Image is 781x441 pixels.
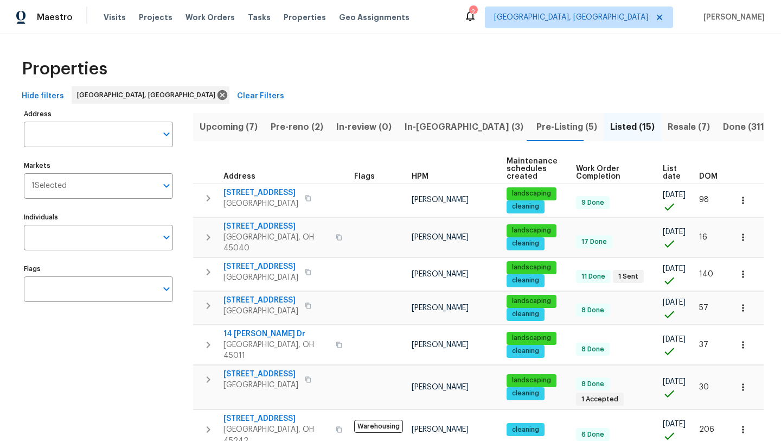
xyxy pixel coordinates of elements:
[576,165,644,180] span: Work Order Completion
[610,119,655,135] span: Listed (15)
[508,310,543,319] span: cleaning
[159,281,174,297] button: Open
[494,12,648,23] span: [GEOGRAPHIC_DATA], [GEOGRAPHIC_DATA]
[663,299,686,306] span: [DATE]
[223,339,329,361] span: [GEOGRAPHIC_DATA], OH 45011
[284,12,326,23] span: Properties
[412,383,469,391] span: [PERSON_NAME]
[508,389,543,398] span: cleaning
[139,12,172,23] span: Projects
[223,329,329,339] span: 14 [PERSON_NAME] Dr
[508,376,555,385] span: landscaping
[237,90,284,103] span: Clear Filters
[508,263,555,272] span: landscaping
[412,426,469,433] span: [PERSON_NAME]
[24,111,173,117] label: Address
[37,12,73,23] span: Maestro
[699,234,707,241] span: 16
[22,90,64,103] span: Hide filters
[24,266,173,272] label: Flags
[248,14,271,21] span: Tasks
[223,261,298,272] span: [STREET_ADDRESS]
[354,420,403,433] span: Warehousing
[699,12,765,23] span: [PERSON_NAME]
[699,173,718,180] span: DOM
[663,378,686,386] span: [DATE]
[223,272,298,283] span: [GEOGRAPHIC_DATA]
[508,202,543,211] span: cleaning
[663,336,686,343] span: [DATE]
[159,178,174,193] button: Open
[577,395,623,404] span: 1 Accepted
[223,232,329,254] span: [GEOGRAPHIC_DATA], OH 45040
[663,420,686,428] span: [DATE]
[663,265,686,273] span: [DATE]
[699,383,709,391] span: 30
[22,64,107,74] span: Properties
[577,198,609,207] span: 9 Done
[223,221,329,232] span: [STREET_ADDRESS]
[508,346,543,356] span: cleaning
[668,119,710,135] span: Resale (7)
[412,234,469,241] span: [PERSON_NAME]
[31,181,67,191] span: 1 Selected
[508,333,555,343] span: landscaping
[412,270,469,278] span: [PERSON_NAME]
[508,189,555,198] span: landscaping
[223,369,298,380] span: [STREET_ADDRESS]
[104,12,126,23] span: Visits
[223,380,298,390] span: [GEOGRAPHIC_DATA]
[339,12,409,23] span: Geo Assignments
[663,165,681,180] span: List date
[577,272,610,281] span: 11 Done
[72,86,229,104] div: [GEOGRAPHIC_DATA], [GEOGRAPHIC_DATA]
[508,226,555,235] span: landscaping
[200,119,258,135] span: Upcoming (7)
[223,413,329,424] span: [STREET_ADDRESS]
[17,86,68,106] button: Hide filters
[24,214,173,220] label: Individuals
[577,430,609,439] span: 6 Done
[577,380,609,389] span: 8 Done
[159,230,174,245] button: Open
[699,426,714,433] span: 206
[223,187,298,198] span: [STREET_ADDRESS]
[577,237,611,247] span: 17 Done
[699,341,708,349] span: 37
[233,86,289,106] button: Clear Filters
[223,198,298,209] span: [GEOGRAPHIC_DATA]
[223,173,255,180] span: Address
[271,119,323,135] span: Pre-reno (2)
[508,297,555,306] span: landscaping
[469,7,477,17] div: 2
[699,270,713,278] span: 140
[577,345,609,354] span: 8 Done
[508,425,543,434] span: cleaning
[577,306,609,315] span: 8 Done
[185,12,235,23] span: Work Orders
[223,306,298,317] span: [GEOGRAPHIC_DATA]
[507,157,558,180] span: Maintenance schedules created
[663,191,686,199] span: [DATE]
[723,119,767,135] span: Done (311)
[536,119,597,135] span: Pre-Listing (5)
[699,304,708,312] span: 57
[336,119,392,135] span: In-review (0)
[412,196,469,204] span: [PERSON_NAME]
[508,276,543,285] span: cleaning
[508,239,543,248] span: cleaning
[24,162,173,169] label: Markets
[614,272,643,281] span: 1 Sent
[223,295,298,306] span: [STREET_ADDRESS]
[159,127,174,142] button: Open
[354,173,375,180] span: Flags
[663,228,686,236] span: [DATE]
[412,341,469,349] span: [PERSON_NAME]
[405,119,523,135] span: In-[GEOGRAPHIC_DATA] (3)
[699,196,709,204] span: 98
[412,304,469,312] span: [PERSON_NAME]
[412,173,428,180] span: HPM
[77,90,220,100] span: [GEOGRAPHIC_DATA], [GEOGRAPHIC_DATA]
